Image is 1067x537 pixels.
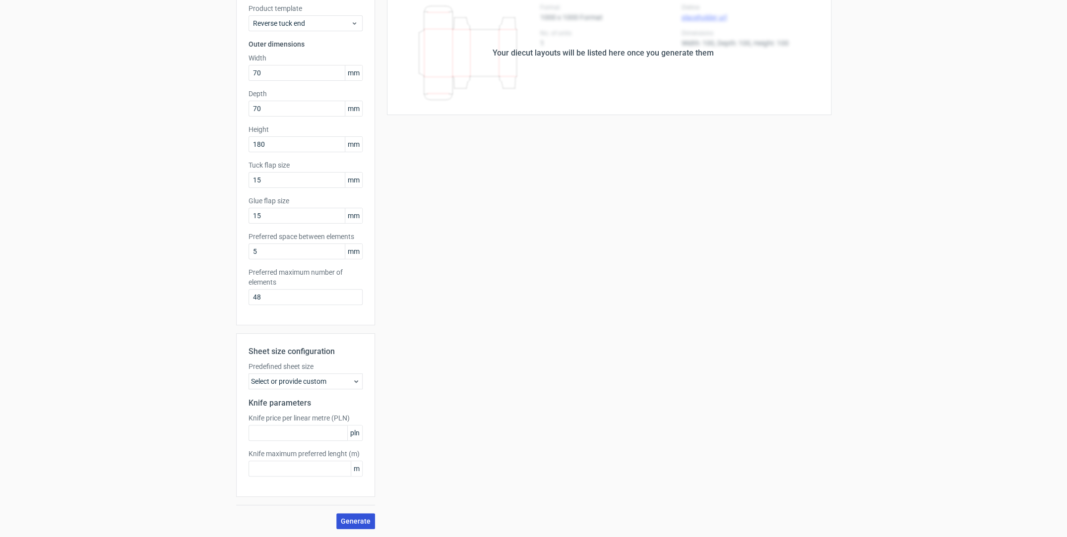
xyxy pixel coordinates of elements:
[347,425,362,440] span: pln
[345,208,362,223] span: mm
[249,413,363,423] label: Knife price per linear metre (PLN)
[249,373,363,389] div: Select or provide custom
[249,267,363,287] label: Preferred maximum number of elements
[249,3,363,13] label: Product template
[249,232,363,241] label: Preferred space between elements
[249,196,363,206] label: Glue flap size
[345,244,362,259] span: mm
[249,361,363,371] label: Predefined sheet size
[351,461,362,476] span: m
[345,101,362,116] span: mm
[249,160,363,170] label: Tuck flap size
[345,137,362,152] span: mm
[249,124,363,134] label: Height
[249,53,363,63] label: Width
[249,449,363,459] label: Knife maximum preferred lenght (m)
[253,18,351,28] span: Reverse tuck end
[493,47,714,59] div: Your diecut layouts will be listed here once you generate them
[336,513,375,529] button: Generate
[249,397,363,409] h2: Knife parameters
[345,173,362,187] span: mm
[345,65,362,80] span: mm
[249,346,363,358] h2: Sheet size configuration
[249,89,363,99] label: Depth
[249,39,363,49] h3: Outer dimensions
[341,518,371,525] span: Generate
